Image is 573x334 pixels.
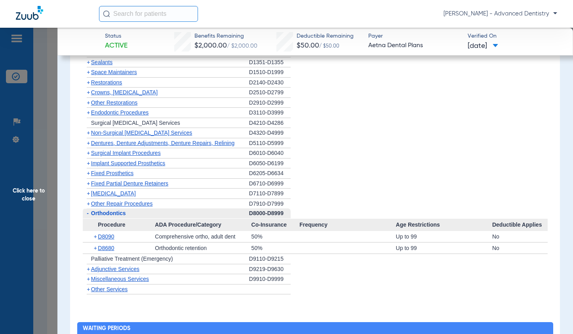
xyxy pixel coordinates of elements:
[87,276,90,282] span: +
[251,219,300,231] span: Co-Insurance
[91,266,139,272] span: Adjunctive Services
[87,59,90,65] span: +
[396,242,492,254] div: Up to 99
[105,32,128,40] span: Status
[249,179,291,189] div: D6710-D6999
[87,69,90,75] span: +
[251,231,300,242] div: 50%
[91,59,112,65] span: Sealants
[227,43,257,49] span: / $2,000.00
[297,32,354,40] span: Deductible Remaining
[468,32,560,40] span: Verified On
[105,41,128,51] span: Active
[249,168,291,179] div: D6205-D6634
[249,108,291,118] div: D3110-D3999
[87,109,90,116] span: +
[249,208,291,219] div: D8000-D8999
[249,158,291,169] div: D6050-D6199
[91,170,133,176] span: Fixed Prosthetics
[249,98,291,108] div: D2910-D2999
[16,6,43,20] img: Zuub Logo
[299,219,396,231] span: Frequency
[91,130,192,136] span: Non-Surgical [MEDICAL_DATA] Services
[492,242,548,254] div: No
[83,219,155,231] span: Procedure
[194,32,257,40] span: Benefits Remaining
[91,150,161,156] span: Surgical Implant Procedures
[87,210,89,216] span: -
[249,88,291,98] div: D2510-D2799
[91,140,235,146] span: Dentures, Denture Adjustments, Denture Repairs, Relining
[249,189,291,199] div: D7110-D7899
[91,69,137,75] span: Space Maintainers
[91,180,168,187] span: Fixed Partial Denture Retainers
[492,231,548,242] div: No
[91,109,149,116] span: Endodontic Procedures
[91,99,138,106] span: Other Restorations
[319,44,339,49] span: / $50.00
[249,264,291,275] div: D9219-D9630
[468,41,498,51] span: [DATE]
[249,67,291,78] div: D1510-D1999
[155,242,251,254] div: Orthodontic retention
[87,180,90,187] span: +
[91,210,126,216] span: Orthodontics
[91,89,158,95] span: Crowns, [MEDICAL_DATA]
[94,242,98,254] span: +
[91,276,149,282] span: Miscellaneous Services
[249,78,291,88] div: D2140-D2430
[194,42,227,49] span: $2,000.00
[396,219,492,231] span: Age Restrictions
[91,190,136,197] span: [MEDICAL_DATA]
[99,6,198,22] input: Search for patients
[91,79,122,86] span: Restorations
[249,57,291,68] div: D1351-D1355
[87,170,90,176] span: +
[91,160,166,166] span: Implant Supported Prosthetics
[155,219,251,231] span: ADA Procedure/Category
[94,231,98,242] span: +
[249,254,291,264] div: D9110-D9215
[87,286,90,292] span: +
[251,242,300,254] div: 50%
[249,274,291,284] div: D9910-D9999
[249,118,291,128] div: D4210-D4286
[87,130,90,136] span: +
[155,231,251,242] div: Comprehensive ortho, adult dent
[87,79,90,86] span: +
[98,245,114,251] span: D8680
[87,89,90,95] span: +
[87,160,90,166] span: +
[396,231,492,242] div: Up to 99
[91,200,153,207] span: Other Repair Procedures
[249,128,291,138] div: D4320-D4999
[87,99,90,106] span: +
[368,32,461,40] span: Payer
[297,42,319,49] span: $50.00
[249,148,291,158] div: D6010-D6040
[249,199,291,209] div: D7910-D7999
[249,138,291,149] div: D5110-D5999
[492,219,548,231] span: Deductible Applies
[87,140,90,146] span: +
[444,10,557,18] span: [PERSON_NAME] - Advanced Dentistry
[368,41,461,51] span: Aetna Dental Plans
[87,190,90,197] span: +
[91,256,173,262] span: Palliative Treatment (Emergency)
[87,266,90,272] span: +
[87,200,90,207] span: +
[103,10,110,17] img: Search Icon
[91,286,128,292] span: Other Services
[91,120,180,126] span: Surgical [MEDICAL_DATA] Services
[87,150,90,156] span: +
[98,233,114,240] span: D8090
